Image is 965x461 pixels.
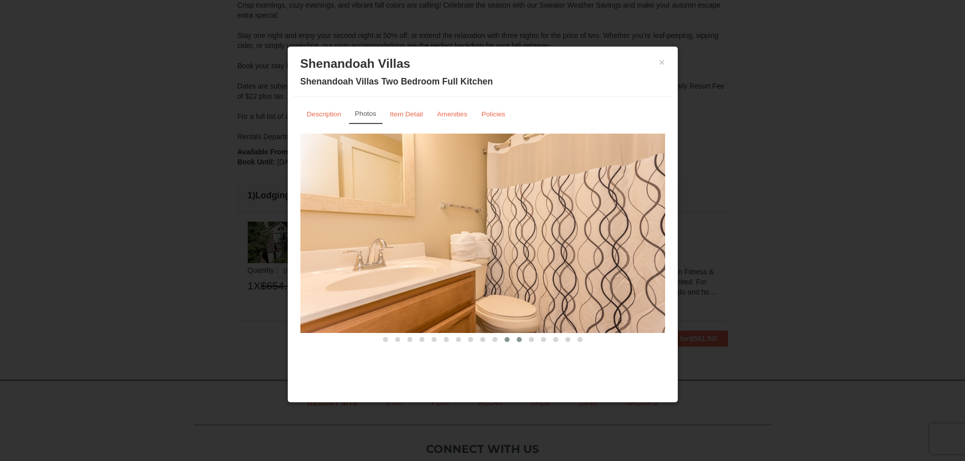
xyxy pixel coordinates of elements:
a: Policies [475,104,512,124]
a: Item Detail [383,104,430,124]
a: Description [300,104,348,124]
img: Renovated Condo (layout varies) [300,134,665,333]
small: Photos [355,110,376,117]
small: Description [307,110,341,118]
small: Item Detail [390,110,423,118]
h3: Shenandoah Villas [300,56,665,71]
small: Amenities [437,110,468,118]
h4: Shenandoah Villas Two Bedroom Full Kitchen [300,76,665,87]
button: × [659,57,665,67]
a: Photos [349,104,382,124]
small: Policies [481,110,505,118]
a: Amenities [431,104,474,124]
